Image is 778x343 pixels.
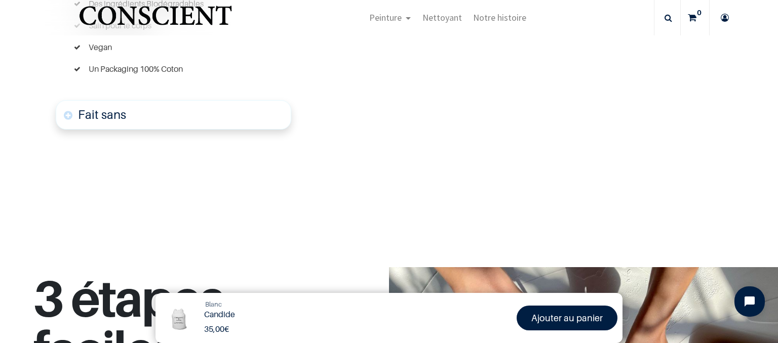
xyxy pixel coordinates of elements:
a: Ajouter au panier [517,306,617,330]
span: Notre histoire [473,12,526,23]
font: Vegan [89,42,112,52]
img: Product Image [161,298,199,336]
span: Blanc [205,300,222,308]
span: Peinture [369,12,402,23]
a: Blanc [205,299,222,310]
span: 35,00 [204,324,224,334]
font: Un Packaging 100% Coton [89,64,183,74]
b: € [204,324,229,334]
span: Nettoyant [422,12,462,23]
sup: 0 [694,8,704,18]
font: Fait sans [78,107,126,122]
iframe: Tidio Chat [726,278,773,325]
font: Ajouter au panier [531,313,603,323]
h1: Candide [204,310,394,319]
